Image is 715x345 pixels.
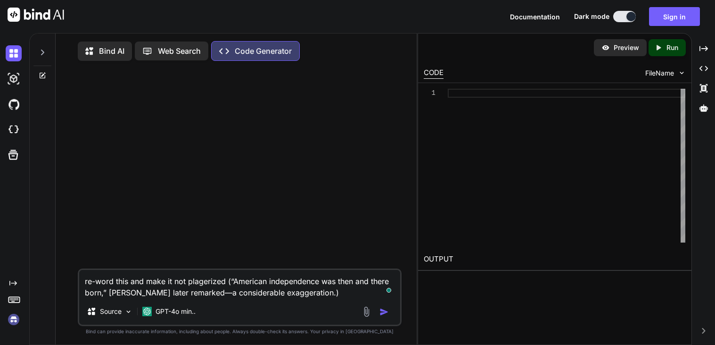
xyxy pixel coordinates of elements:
[158,45,201,57] p: Web Search
[418,248,691,270] h2: OUTPUT
[574,12,609,21] span: Dark mode
[678,69,686,77] img: chevron down
[510,13,560,21] span: Documentation
[99,45,124,57] p: Bind AI
[614,43,639,52] p: Preview
[6,71,22,87] img: darkAi-studio
[6,311,22,328] img: signin
[142,307,152,316] img: GPT-4o mini
[235,45,292,57] p: Code Generator
[510,12,560,22] button: Documentation
[8,8,64,22] img: Bind AI
[100,307,122,316] p: Source
[666,43,678,52] p: Run
[649,7,700,26] button: Sign in
[6,45,22,61] img: darkChat
[601,43,610,52] img: preview
[424,89,436,98] div: 1
[124,308,132,316] img: Pick Models
[78,328,402,335] p: Bind can provide inaccurate information, including about people. Always double-check its answers....
[645,68,674,78] span: FileName
[6,122,22,138] img: cloudideIcon
[424,67,444,79] div: CODE
[6,96,22,112] img: githubDark
[156,307,196,316] p: GPT-4o min..
[379,307,389,317] img: icon
[79,270,400,298] textarea: To enrich screen reader interactions, please activate Accessibility in Grammarly extension settings
[361,306,372,317] img: attachment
